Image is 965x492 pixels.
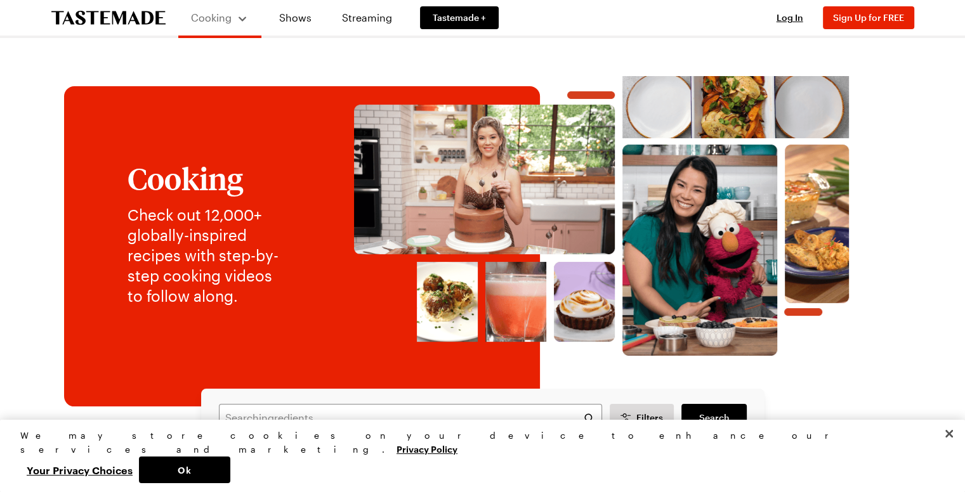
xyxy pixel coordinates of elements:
a: To Tastemade Home Page [51,11,166,25]
a: More information about your privacy, opens in a new tab [397,443,457,455]
button: Desktop filters [610,404,674,432]
span: Search [699,411,729,424]
span: Log In [777,12,803,23]
a: Tastemade + [420,6,499,29]
div: Privacy [20,429,934,483]
h1: Cooking [128,162,289,195]
span: Tastemade + [433,11,486,24]
button: Log In [765,11,815,24]
img: Explore recipes [315,76,889,356]
button: Close [935,420,963,448]
a: filters [681,404,746,432]
div: We may store cookies on your device to enhance our services and marketing. [20,429,934,456]
button: Sign Up for FREE [823,6,914,29]
p: Check out 12,000+ globally-inspired recipes with step-by-step cooking videos to follow along. [128,205,289,306]
span: Cooking [191,11,232,23]
span: Filters [636,411,662,424]
span: Sign Up for FREE [833,12,904,23]
button: Your Privacy Choices [20,456,139,483]
button: Cooking [191,5,249,30]
button: Ok [139,456,230,483]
